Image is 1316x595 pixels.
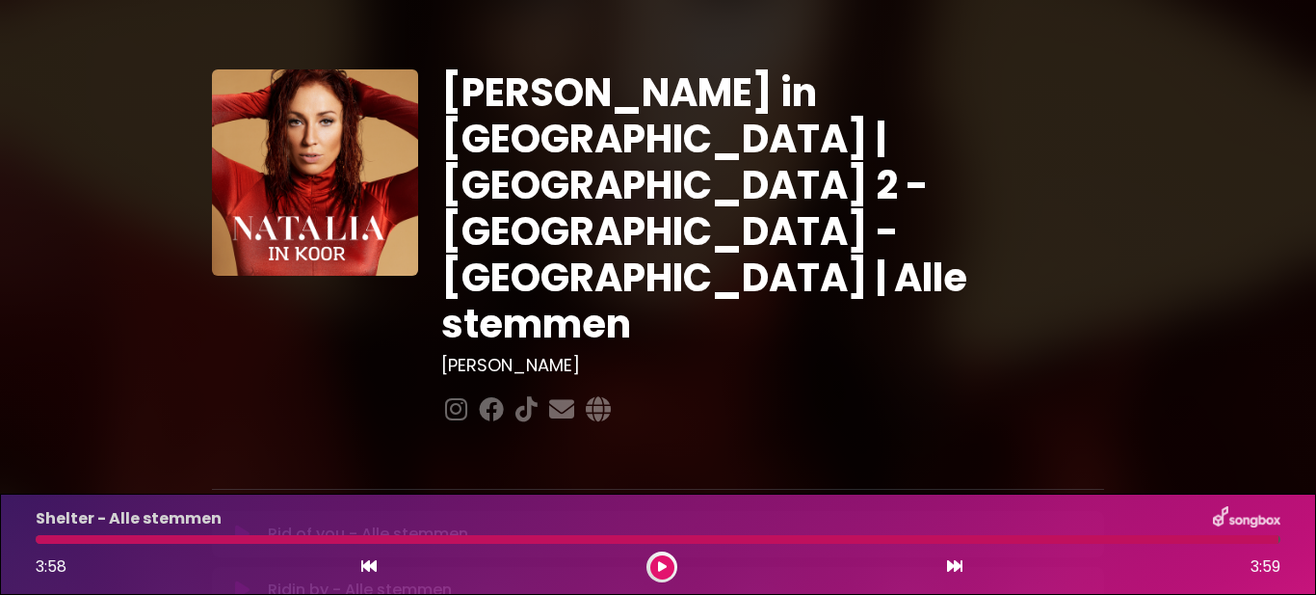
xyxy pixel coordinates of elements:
p: Shelter - Alle stemmen [36,507,222,530]
span: 3:59 [1250,555,1280,579]
h3: [PERSON_NAME] [441,355,1105,376]
img: songbox-logo-white.png [1213,506,1280,531]
img: YTVS25JmS9CLUqXqkEhs [212,69,418,276]
h1: [PERSON_NAME] in [GEOGRAPHIC_DATA] | [GEOGRAPHIC_DATA] 2 - [GEOGRAPHIC_DATA] - [GEOGRAPHIC_DATA] ... [441,69,1105,347]
span: 3:58 [36,555,66,578]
